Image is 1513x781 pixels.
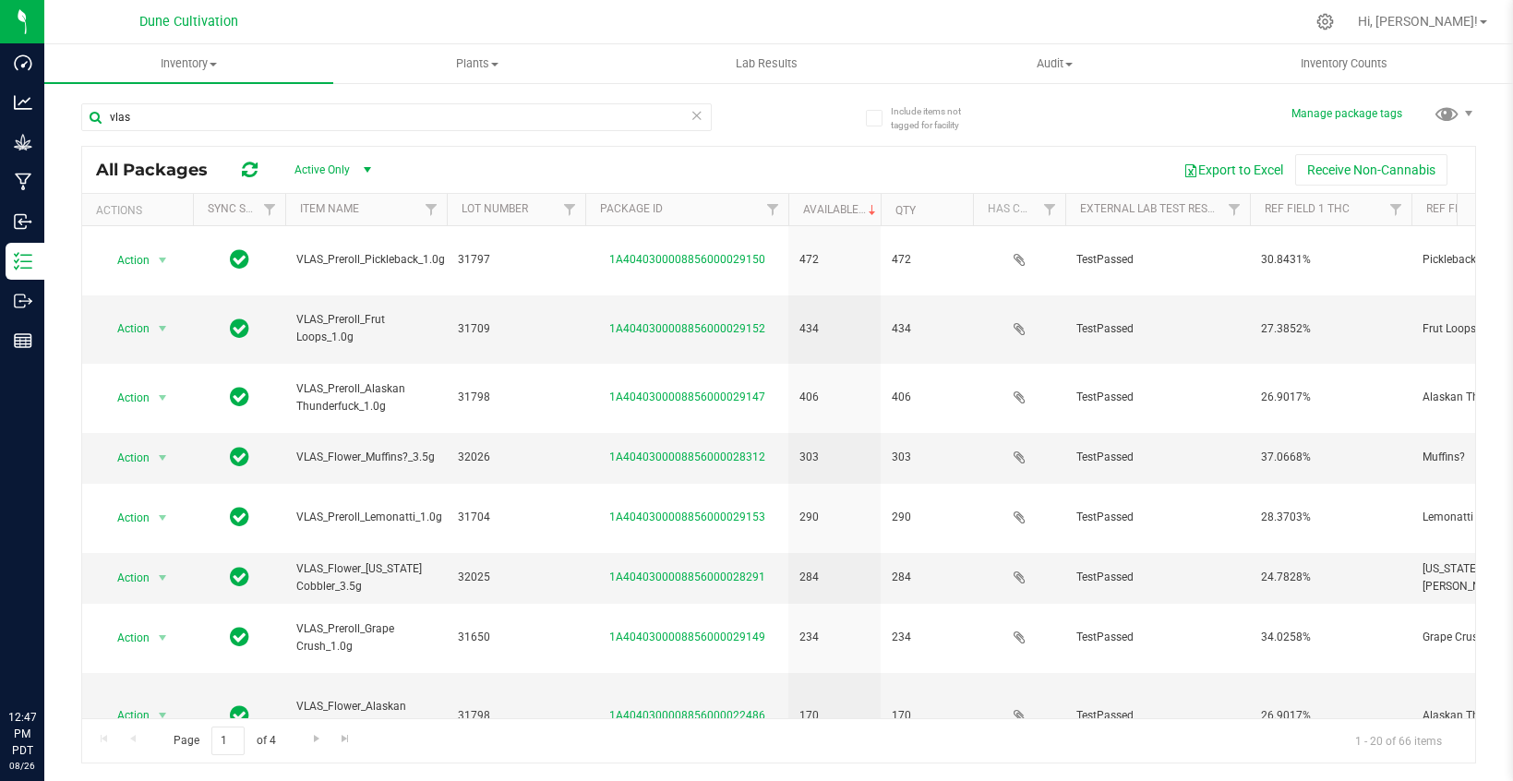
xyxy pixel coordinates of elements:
[892,629,962,646] span: 234
[458,569,574,586] span: 32025
[609,631,765,643] a: 1A4040300008856000029149
[230,246,249,272] span: In Sync
[211,727,245,755] input: 1
[711,55,823,72] span: Lab Results
[895,204,916,217] a: Qty
[458,449,574,466] span: 32026
[1261,389,1400,406] span: 26.9017%
[911,55,1198,72] span: Audit
[101,316,150,342] span: Action
[690,103,703,127] span: Clear
[892,449,962,466] span: 303
[101,247,150,273] span: Action
[1276,55,1412,72] span: Inventory Counts
[14,212,32,231] inline-svg: Inbound
[151,445,174,471] span: select
[1295,154,1447,186] button: Receive Non-Cannabis
[14,93,32,112] inline-svg: Analytics
[1035,194,1065,225] a: Filter
[230,316,249,342] span: In Sync
[151,703,174,728] span: select
[151,316,174,342] span: select
[14,173,32,191] inline-svg: Manufacturing
[96,204,186,217] div: Actions
[609,709,765,722] a: 1A4040300008856000022486
[14,54,32,72] inline-svg: Dashboard
[1261,449,1400,466] span: 37.0668%
[1219,194,1250,225] a: Filter
[54,631,77,653] iframe: Resource center unread badge
[1076,707,1239,725] span: TestPassed
[1080,202,1225,215] a: External Lab Test Result
[1261,251,1400,269] span: 30.8431%
[1358,14,1478,29] span: Hi, [PERSON_NAME]!
[609,390,765,403] a: 1A4040300008856000029147
[799,389,870,406] span: 406
[1291,106,1402,122] button: Manage package tags
[622,44,911,83] a: Lab Results
[458,509,574,526] span: 31704
[296,251,445,269] span: VLAS_Preroll_Pickleback_1.0g
[101,505,150,531] span: Action
[891,104,983,132] span: Include items not tagged for facility
[1261,629,1400,646] span: 34.0258%
[892,251,962,269] span: 472
[101,625,150,651] span: Action
[8,759,36,773] p: 08/26
[230,624,249,650] span: In Sync
[609,571,765,583] a: 1A4040300008856000028291
[1076,251,1239,269] span: TestPassed
[151,505,174,531] span: select
[296,380,436,415] span: VLAS_Preroll_Alaskan Thunderfuck_1.0g
[892,569,962,586] span: 284
[1076,320,1239,338] span: TestPassed
[230,384,249,410] span: In Sync
[1261,320,1400,338] span: 27.3852%
[296,449,436,466] span: VLAS_Flower_Muffins?_3.5g
[101,565,150,591] span: Action
[1261,569,1400,586] span: 24.7828%
[44,44,333,83] a: Inventory
[14,292,32,310] inline-svg: Outbound
[1261,707,1400,725] span: 26.9017%
[803,203,880,216] a: Available
[1171,154,1295,186] button: Export to Excel
[208,202,279,215] a: Sync Status
[8,709,36,759] p: 12:47 PM PDT
[151,565,174,591] span: select
[458,389,574,406] span: 31798
[1076,389,1239,406] span: TestPassed
[14,331,32,350] inline-svg: Reports
[151,385,174,411] span: select
[609,253,765,266] a: 1A4040300008856000029150
[892,389,962,406] span: 406
[1199,44,1488,83] a: Inventory Counts
[1314,13,1337,30] div: Manage settings
[799,251,870,269] span: 472
[1076,509,1239,526] span: TestPassed
[973,194,1065,226] th: Has COA
[910,44,1199,83] a: Audit
[296,560,436,595] span: VLAS_Flower_[US_STATE] Cobbler_3.5g
[555,194,585,225] a: Filter
[1340,727,1457,754] span: 1 - 20 of 66 items
[892,707,962,725] span: 170
[81,103,712,131] input: Search Package ID, Item Name, SKU, Lot or Part Number...
[1076,569,1239,586] span: TestPassed
[799,707,870,725] span: 170
[101,703,150,728] span: Action
[101,385,150,411] span: Action
[230,504,249,530] span: In Sync
[296,620,436,655] span: VLAS_Preroll_Grape Crush_1.0g
[1076,449,1239,466] span: TestPassed
[230,703,249,728] span: In Sync
[416,194,447,225] a: Filter
[139,14,238,30] span: Dune Cultivation
[296,698,436,733] span: VLAS_Flower_Alaskan Thunderfuck_3.5g
[14,252,32,270] inline-svg: Inventory
[799,449,870,466] span: 303
[230,444,249,470] span: In Sync
[158,727,291,755] span: Page of 4
[151,247,174,273] span: select
[14,133,32,151] inline-svg: Grow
